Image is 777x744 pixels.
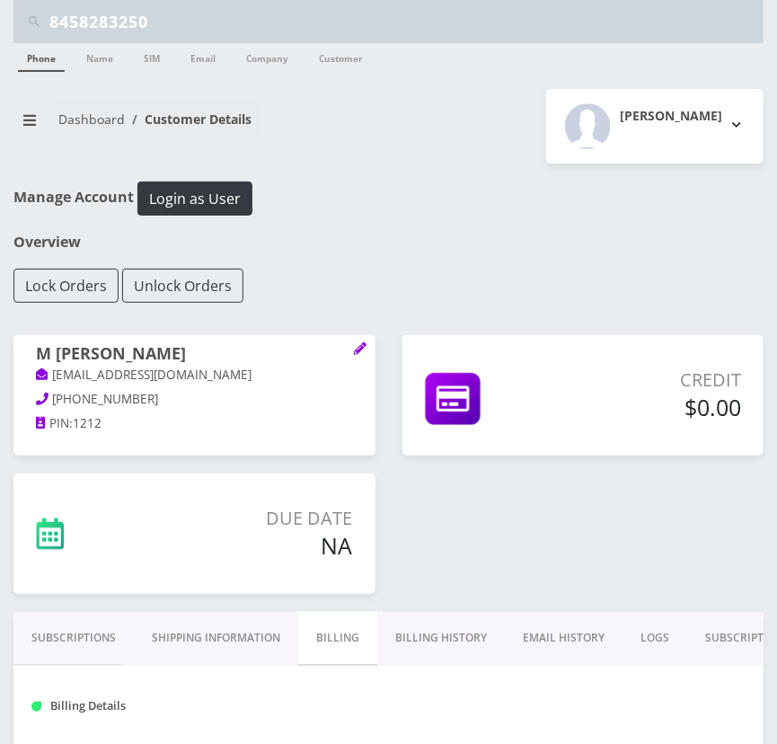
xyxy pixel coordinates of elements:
[237,43,297,70] a: Company
[73,415,102,431] span: 1212
[150,532,352,559] h5: NA
[134,612,298,664] a: Shipping Information
[53,391,159,407] span: [PHONE_NUMBER]
[31,699,252,713] h1: Billing Details
[622,612,687,664] a: LOGS
[58,111,125,128] a: Dashboard
[13,269,119,303] button: Lock Orders
[13,182,764,216] h1: Manage Account
[134,187,252,207] a: Login as User
[135,43,169,70] a: SIM
[36,367,252,385] a: [EMAIL_ADDRESS][DOMAIN_NAME]
[36,415,73,433] a: PIN:
[620,109,722,124] h2: [PERSON_NAME]
[377,612,505,664] a: Billing History
[122,269,243,303] button: Unlock Orders
[18,43,65,72] a: Phone
[13,234,764,251] h1: Overview
[13,101,375,152] nav: breadcrumb
[77,43,122,70] a: Name
[298,612,377,666] a: Billing
[568,367,741,394] p: Credit
[13,612,134,664] a: Subscriptions
[31,702,41,712] img: Billing Details
[137,182,252,216] button: Login as User
[546,89,764,164] button: [PERSON_NAME]
[125,110,252,128] li: Customer Details
[568,394,741,421] h5: $0.00
[505,612,622,664] a: EMAIL HISTORY
[36,344,353,366] h1: M [PERSON_NAME]
[49,4,759,39] input: Search Teltik
[150,505,352,532] p: Due Date
[310,43,372,70] a: Customer
[181,43,225,70] a: Email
